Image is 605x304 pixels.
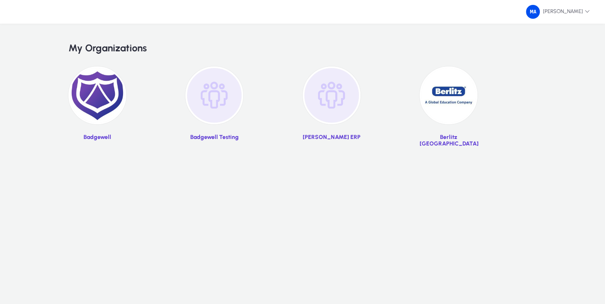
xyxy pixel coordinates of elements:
p: Badgewell Testing [185,134,243,141]
p: Badgewell [68,134,126,141]
span: [PERSON_NAME] [526,5,590,19]
img: organization-placeholder.png [185,66,243,124]
img: 34.png [526,5,540,19]
a: Berlitz [GEOGRAPHIC_DATA] [420,66,477,153]
img: 37.jpg [420,66,477,124]
p: Berlitz [GEOGRAPHIC_DATA] [420,134,477,148]
a: Badgewell Testing [185,66,243,153]
button: [PERSON_NAME] [519,4,596,19]
img: organization-placeholder.png [303,66,361,124]
h2: My Organizations [68,42,537,54]
a: Badgewell [68,66,126,153]
a: [PERSON_NAME] ERP [303,66,361,153]
p: [PERSON_NAME] ERP [303,134,361,141]
img: 2.png [68,66,126,124]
